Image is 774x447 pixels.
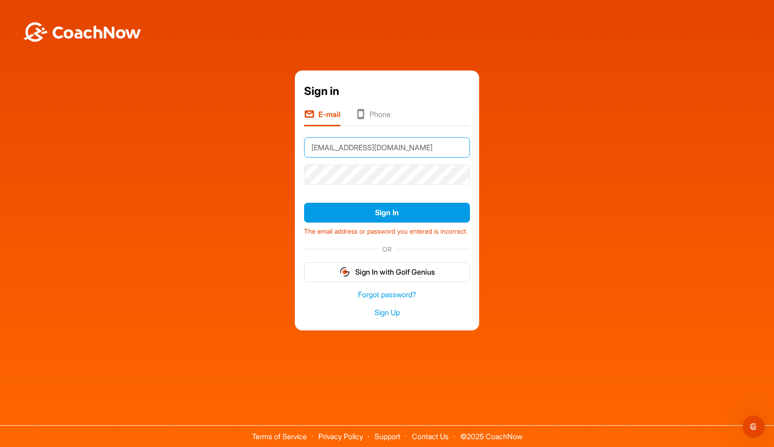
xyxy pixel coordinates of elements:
iframe: Intercom live chat [743,416,765,438]
div: Sign in [304,83,470,100]
input: E-mail [304,137,470,158]
a: Privacy Policy [318,432,363,441]
a: Sign Up [304,307,470,318]
button: Sign In with Golf Genius [304,262,470,282]
span: © 2025 CoachNow [456,426,527,440]
img: gg_logo [339,266,351,277]
a: Contact Us [412,432,449,441]
li: Phone [355,109,391,126]
div: The email address or password you entered is incorrect. [304,223,470,236]
img: BwLJSsUCoWCh5upNqxVrqldRgqLPVwmV24tXu5FoVAoFEpwwqQ3VIfuoInZCoVCoTD4vwADAC3ZFMkVEQFDAAAAAElFTkSuQmCC [22,22,142,42]
a: Terms of Service [252,432,307,441]
button: Sign In [304,203,470,223]
li: E-mail [304,109,340,126]
a: Support [375,432,400,441]
span: OR [378,244,396,254]
a: Forgot password? [304,289,470,300]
